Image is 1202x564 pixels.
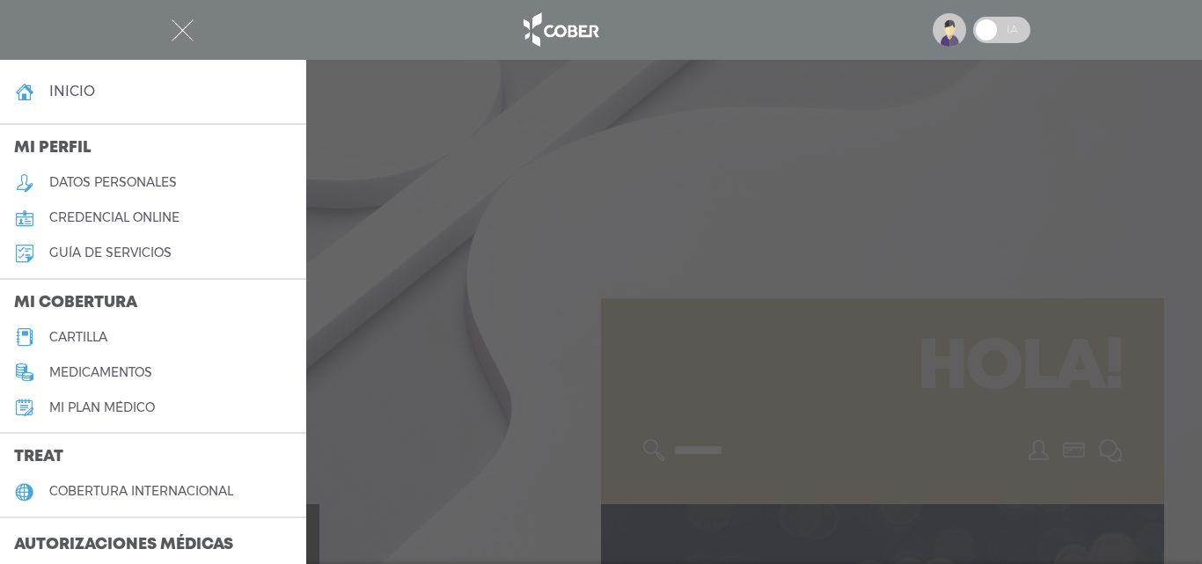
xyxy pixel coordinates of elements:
h5: credencial online [49,210,180,225]
h4: inicio [49,83,95,99]
h5: datos personales [49,175,177,190]
img: logo_cober_home-white.png [514,9,606,51]
h5: medicamentos [49,365,152,380]
img: profile-placeholder.svg [933,13,966,47]
h5: guía de servicios [49,245,172,260]
h5: Mi plan médico [49,400,155,415]
h5: cartilla [49,330,107,345]
img: Cober_menu-close-white.svg [172,19,194,41]
h5: cobertura internacional [49,484,233,499]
